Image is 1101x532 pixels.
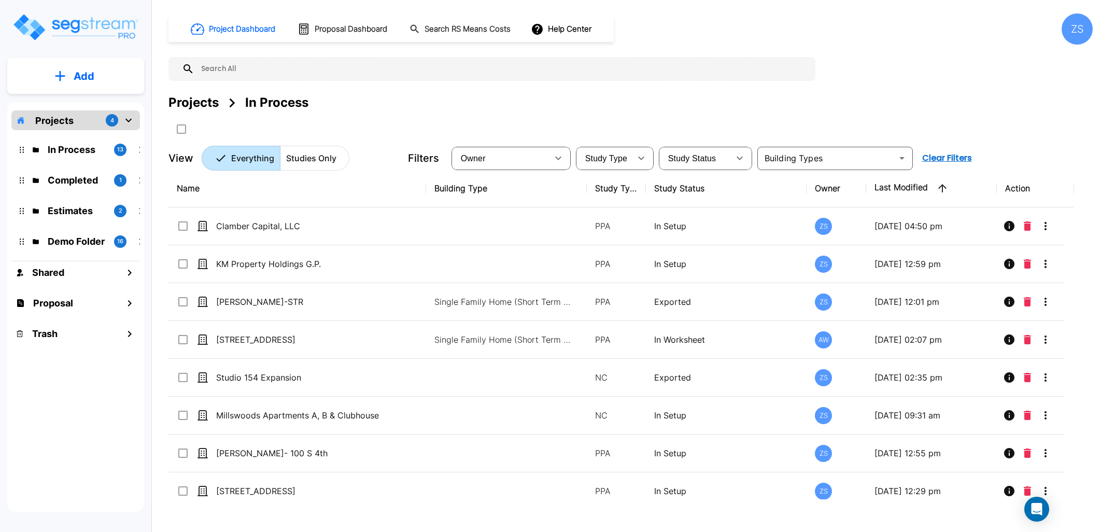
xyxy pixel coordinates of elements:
[117,237,123,246] p: 16
[110,116,114,125] p: 4
[595,485,638,497] p: PPA
[654,371,798,384] p: Exported
[646,170,807,207] th: Study Status
[999,367,1020,388] button: Info
[807,170,866,207] th: Owner
[654,220,798,232] p: In Setup
[1020,291,1035,312] button: Delete
[874,447,989,459] p: [DATE] 12:55 pm
[595,258,638,270] p: PPA
[1020,405,1035,426] button: Delete
[999,481,1020,501] button: Info
[815,331,832,348] div: AW
[529,19,596,39] button: Help Center
[815,407,832,424] div: ZS
[815,369,832,386] div: ZS
[425,23,511,35] h1: Search RS Means Costs
[216,409,389,422] p: Millswoods Apartments A, B & Clubhouse
[12,12,139,42] img: Logo
[194,57,810,81] input: Search All
[315,23,387,35] h1: Proposal Dashboard
[168,170,426,207] th: Name
[595,409,638,422] p: NC
[874,333,989,346] p: [DATE] 02:07 pm
[760,151,893,165] input: Building Types
[815,218,832,235] div: ZS
[585,154,627,163] span: Study Type
[119,176,122,185] p: 1
[216,296,389,308] p: [PERSON_NAME]-STR
[245,93,308,112] div: In Process
[654,409,798,422] p: In Setup
[999,216,1020,236] button: Info
[33,296,73,310] h1: Proposal
[999,443,1020,464] button: Info
[119,206,122,215] p: 2
[168,150,193,166] p: View
[1035,254,1056,274] button: More-Options
[815,445,832,462] div: ZS
[997,170,1074,207] th: Action
[1062,13,1093,45] div: ZS
[595,447,638,459] p: PPA
[434,296,574,308] p: Single Family Home (Short Term Residential Rental), Single Family Home Site
[668,154,716,163] span: Study Status
[1035,329,1056,350] button: More-Options
[202,146,280,171] button: Everything
[866,170,997,207] th: Last Modified
[32,265,64,279] h1: Shared
[216,220,389,232] p: Clamber Capital, LLC
[209,23,275,35] h1: Project Dashboard
[895,151,909,165] button: Open
[595,333,638,346] p: PPA
[168,93,219,112] div: Projects
[216,333,389,346] p: [STREET_ADDRESS]
[426,170,587,207] th: Building Type
[874,296,989,308] p: [DATE] 12:01 pm
[874,485,989,497] p: [DATE] 12:29 pm
[815,256,832,273] div: ZS
[654,333,798,346] p: In Worksheet
[74,68,94,84] p: Add
[1035,481,1056,501] button: More-Options
[1035,405,1056,426] button: More-Options
[216,447,389,459] p: [PERSON_NAME]- 100 S 4th
[874,371,989,384] p: [DATE] 02:35 pm
[32,327,58,341] h1: Trash
[578,144,631,173] div: Select
[293,18,393,40] button: Proposal Dashboard
[231,152,274,164] p: Everything
[1020,329,1035,350] button: Delete
[280,146,349,171] button: Studies Only
[918,148,976,169] button: Clear Filters
[216,485,389,497] p: [STREET_ADDRESS]
[661,144,729,173] div: Select
[1035,291,1056,312] button: More-Options
[654,485,798,497] p: In Setup
[1035,443,1056,464] button: More-Options
[1020,254,1035,274] button: Delete
[999,405,1020,426] button: Info
[595,371,638,384] p: NC
[48,204,106,218] p: Estimates
[1020,367,1035,388] button: Delete
[454,144,548,173] div: Select
[874,258,989,270] p: [DATE] 12:59 pm
[434,333,574,346] p: Single Family Home (Short Term Residential Rental), Single Family Home Site
[595,296,638,308] p: PPA
[202,146,349,171] div: Platform
[595,220,638,232] p: PPA
[1020,443,1035,464] button: Delete
[48,143,106,157] p: In Process
[187,18,281,40] button: Project Dashboard
[654,258,798,270] p: In Setup
[286,152,336,164] p: Studies Only
[654,447,798,459] p: In Setup
[461,154,486,163] span: Owner
[999,329,1020,350] button: Info
[1035,216,1056,236] button: More-Options
[999,254,1020,274] button: Info
[216,371,389,384] p: Studio 154 Expansion
[408,150,439,166] p: Filters
[874,409,989,422] p: [DATE] 09:31 am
